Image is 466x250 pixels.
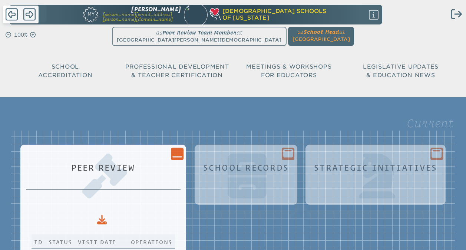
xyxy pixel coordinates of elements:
span: [GEOGRAPHIC_DATA] [293,36,350,42]
h1: School Records [203,163,289,172]
a: asSchool Headat[GEOGRAPHIC_DATA] [290,27,353,43]
h1: Peer Review [29,163,178,172]
p: [PERSON_NAME][EMAIL_ADDRESS][PERSON_NAME][DOMAIN_NAME] [103,12,181,22]
h1: [DEMOGRAPHIC_DATA] Schools of [US_STATE] [211,8,344,21]
span: School Head [304,29,339,35]
a: [DEMOGRAPHIC_DATA] Schoolsof [US_STATE] [211,8,344,21]
span: Back [6,7,18,22]
span: [PERSON_NAME] [131,6,181,13]
div: Christian Schools of Florida [211,8,381,21]
span: Professional Development & Teacher Certification [125,63,229,79]
span: Operations [131,237,172,246]
img: 672176b5-eb2e-482b-af67-c0726cbe9b70 [181,1,211,32]
a: [PERSON_NAME][PERSON_NAME][EMAIL_ADDRESS][PERSON_NAME][DOMAIN_NAME] [103,7,181,23]
span: Id [34,239,43,246]
a: My [50,5,99,22]
span: Forward [23,7,36,22]
span: Meetings & Workshops for Educators [246,63,331,79]
legend: Current [407,117,453,130]
h1: Strategic Initiatives [314,163,437,172]
span: Legislative Updates & Education News [363,63,439,79]
span: Visit Date [78,239,116,246]
span: at [339,29,345,35]
span: as [297,29,304,35]
img: csf-heart-hand-light-thick-100.png [209,8,221,20]
p: 100% [13,31,29,39]
div: Download to CSV [97,215,107,225]
span: Status [49,239,72,246]
span: My [83,7,98,17]
span: School Accreditation [38,63,93,79]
